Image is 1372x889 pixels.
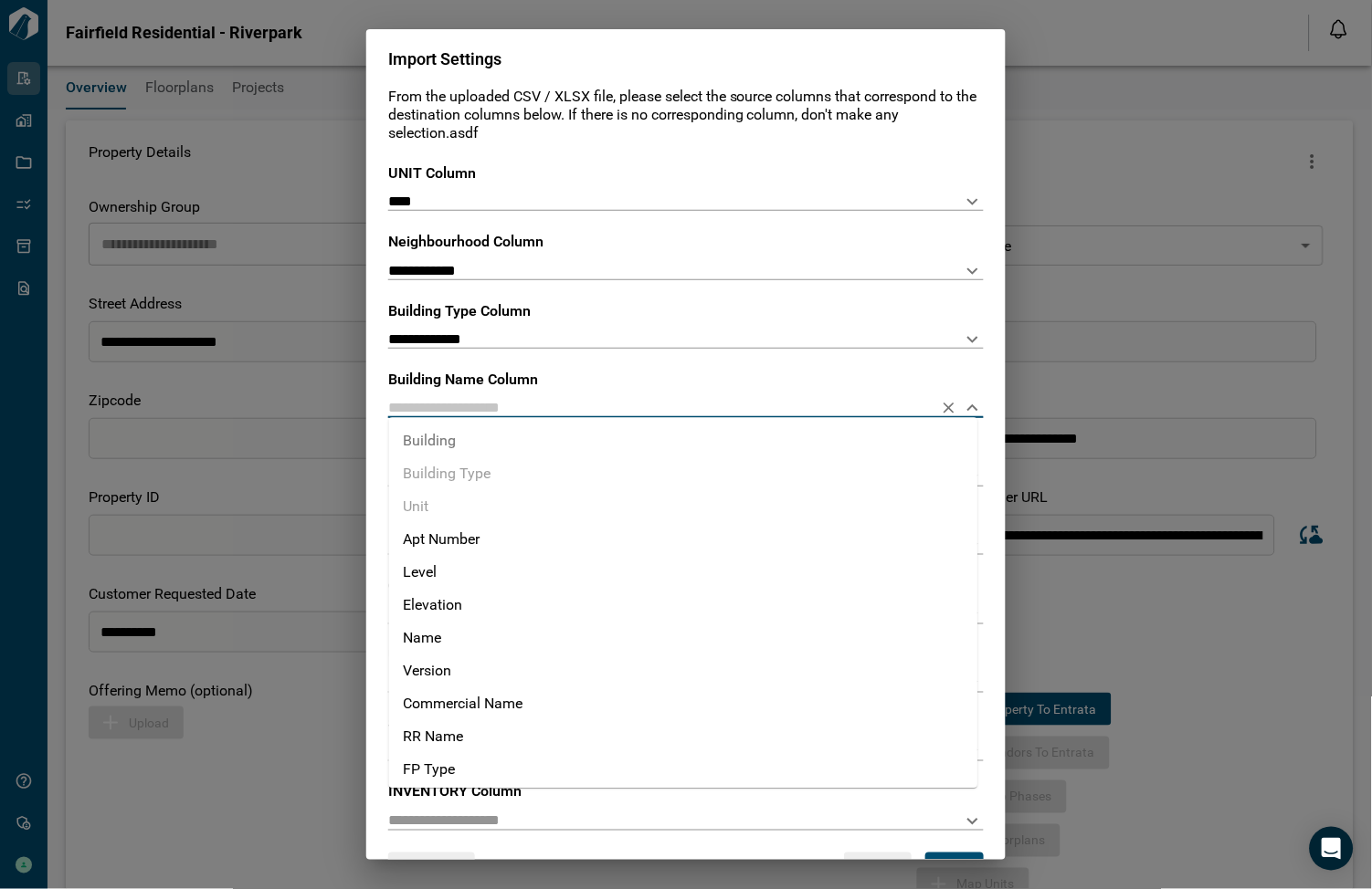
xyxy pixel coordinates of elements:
li: Name [389,622,978,655]
span: Import Settings [388,49,501,68]
button: Open [960,189,986,214]
button: Save [925,852,984,889]
button: Open [960,327,986,352]
button: Close [960,395,986,421]
li: Building [389,425,978,458]
span: UNIT Column [388,164,476,182]
li: Apt Number [389,524,978,557]
span: INVENTORY Column [388,783,522,800]
span: Building Type Column [388,302,531,319]
span: From the uploaded CSV / XLSX file, please select the source columns that correspond to the destin... [388,88,977,141]
button: Clear [936,395,962,421]
div: Open Intercom Messenger [1310,827,1354,871]
button: Cancel [844,852,912,889]
li: Elevation [389,590,978,622]
span: Neighbourhood Column [388,233,544,250]
button: Open [960,809,986,834]
li: Level [389,557,978,590]
span: Building Name Column [388,371,538,388]
li: Unit Type [389,787,978,820]
li: Version [389,655,978,688]
button: Open [960,258,986,284]
button: Reset [388,852,475,889]
li: RR Name [389,721,978,754]
li: Commercial Name [389,688,978,721]
li: FP Type [389,754,978,787]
